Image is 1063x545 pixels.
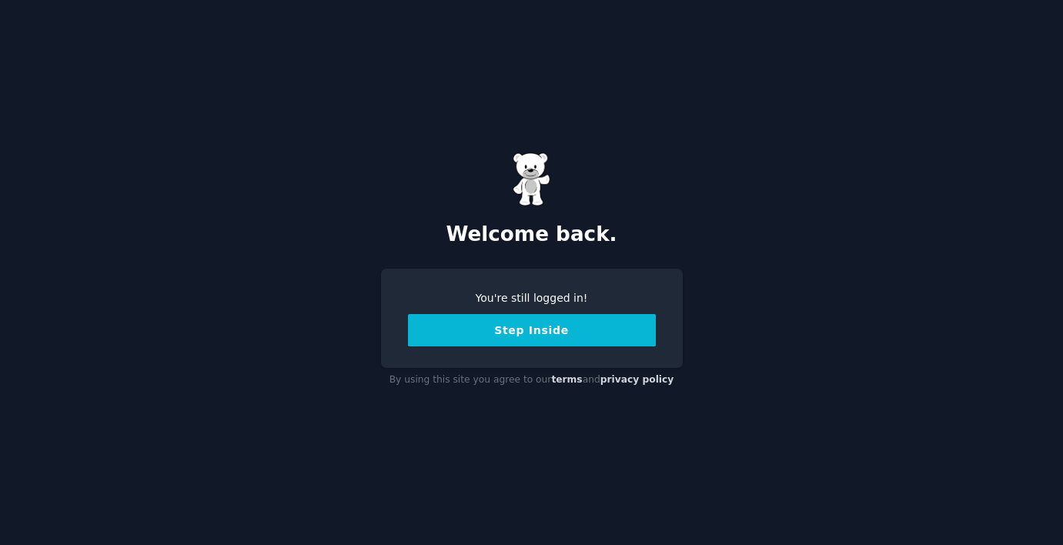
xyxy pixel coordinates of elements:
[600,374,674,385] a: privacy policy
[381,368,683,393] div: By using this site you agree to our and
[408,324,656,336] a: Step Inside
[551,374,582,385] a: terms
[408,290,656,306] div: You're still logged in!
[381,222,683,247] h2: Welcome back.
[408,314,656,346] button: Step Inside
[513,152,551,206] img: Gummy Bear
